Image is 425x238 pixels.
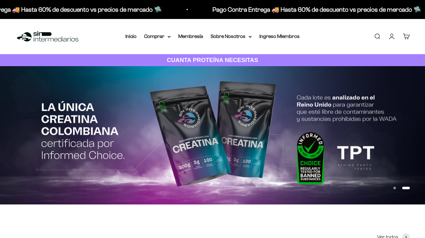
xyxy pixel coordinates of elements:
[211,32,252,41] summary: Sobre Nosotros
[125,34,136,39] a: Inicio
[178,34,203,39] a: Membresía
[167,57,258,63] strong: CUANTA PROTEÍNA NECESITAS
[210,4,418,15] p: Pago Contra Entrega 🚚 Hasta 60% de descuento vs precios de mercado 🛸
[259,34,300,39] a: Ingreso Miembros
[144,32,171,41] summary: Comprar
